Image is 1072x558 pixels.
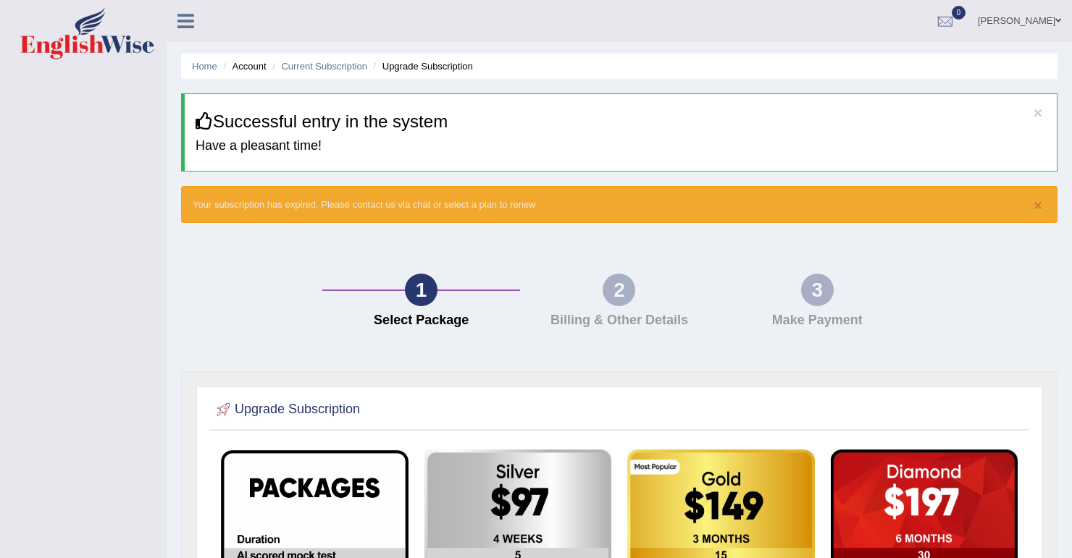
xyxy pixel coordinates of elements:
[1034,105,1042,120] button: ×
[330,313,513,328] h4: Select Package
[196,112,1046,131] h3: Successful entry in the system
[801,274,834,306] div: 3
[1034,198,1042,213] button: ×
[192,61,217,72] a: Home
[405,274,437,306] div: 1
[603,274,635,306] div: 2
[219,59,266,73] li: Account
[213,399,360,420] h2: Upgrade Subscription
[370,59,473,73] li: Upgrade Subscription
[527,313,711,328] h4: Billing & Other Details
[952,6,966,20] span: 0
[726,313,909,328] h4: Make Payment
[281,61,367,72] a: Current Subscription
[196,139,1046,153] h4: Have a pleasant time!
[181,186,1058,223] div: Your subscription has expired. Please contact us via chat or select a plan to renew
